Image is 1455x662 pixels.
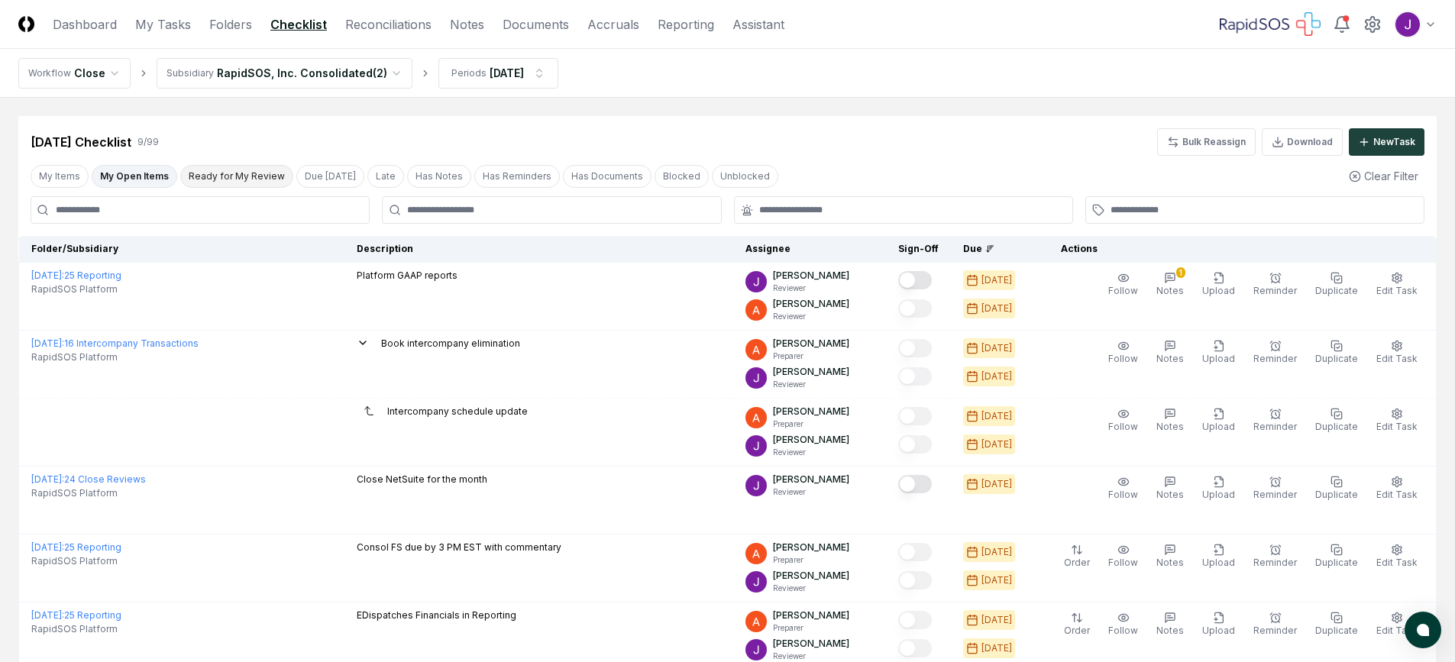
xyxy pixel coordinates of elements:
div: [DATE] [981,409,1012,423]
button: Mark complete [898,435,932,454]
a: Reporting [658,15,714,34]
span: Notes [1156,421,1184,432]
button: Mark complete [898,571,932,589]
button: Duplicate [1312,541,1361,573]
a: Accruals [587,15,639,34]
button: Notes [1153,405,1187,437]
span: [DATE] : [31,473,64,485]
p: Preparer [773,554,849,566]
button: Mark complete [898,407,932,425]
button: Edit Task [1373,609,1421,641]
img: ACg8ocKTC56tjQR6-o9bi8poVV4j_qMfO6M0RniyL9InnBgkmYdNig=s96-c [745,271,767,292]
p: Reviewer [773,311,849,322]
span: Reminder [1253,421,1297,432]
p: Preparer [773,622,849,634]
span: Notes [1156,353,1184,364]
button: Reminder [1250,609,1300,641]
p: Reviewer [773,379,849,390]
div: [DATE] [981,573,1012,587]
button: NewTask [1349,128,1424,156]
img: ACg8ocK3mdmu6YYpaRl40uhUUGu9oxSxFSb1vbjsnEih2JuwAH1PGA=s96-c [745,299,767,321]
button: Blocked [655,165,709,188]
span: Follow [1108,625,1138,636]
span: Order [1064,625,1090,636]
p: [PERSON_NAME] [773,541,849,554]
button: Follow [1105,269,1141,301]
div: 9 / 99 [137,135,159,149]
button: Duplicate [1312,269,1361,301]
img: ACg8ocKTC56tjQR6-o9bi8poVV4j_qMfO6M0RniyL9InnBgkmYdNig=s96-c [745,435,767,457]
span: Edit Task [1376,557,1418,568]
button: Mark complete [898,475,932,493]
span: Notes [1156,625,1184,636]
img: ACg8ocK3mdmu6YYpaRl40uhUUGu9oxSxFSb1vbjsnEih2JuwAH1PGA=s96-c [745,543,767,564]
button: Reminder [1250,541,1300,573]
span: [DATE] : [31,609,64,621]
span: Edit Task [1376,489,1418,500]
span: Follow [1108,353,1138,364]
a: [DATE]:25 Reporting [31,609,121,621]
button: Unblocked [712,165,778,188]
a: Reconciliations [345,15,432,34]
button: Upload [1199,609,1238,641]
span: Edit Task [1376,625,1418,636]
p: Preparer [773,418,849,430]
button: Edit Task [1373,405,1421,437]
div: [DATE] [981,341,1012,355]
div: Subsidiary [167,66,214,80]
button: Has Notes [407,165,471,188]
p: [PERSON_NAME] [773,405,849,418]
button: Follow [1105,473,1141,505]
a: My Tasks [135,15,191,34]
div: [DATE] [981,273,1012,287]
span: Duplicate [1315,625,1358,636]
button: Mark complete [898,339,932,357]
span: RapidSOS Platform [31,486,118,500]
nav: breadcrumb [18,58,558,89]
p: [PERSON_NAME] [773,569,849,583]
a: Checklist [270,15,327,34]
button: Late [367,165,404,188]
span: Upload [1202,557,1235,568]
a: [DATE]:25 Reporting [31,270,121,281]
div: [DATE] [981,370,1012,383]
span: Follow [1108,489,1138,500]
a: Folders [209,15,252,34]
button: Mark complete [898,367,932,386]
button: Order [1061,541,1093,573]
div: 1 [1176,267,1185,278]
a: [DATE]:24 Close Reviews [31,473,146,485]
button: 1Notes [1153,269,1187,301]
p: Reviewer [773,651,849,662]
button: Upload [1199,541,1238,573]
span: Edit Task [1376,421,1418,432]
span: Duplicate [1315,557,1358,568]
p: Consol FS due by 3 PM EST with commentary [357,541,561,554]
span: Upload [1202,353,1235,364]
button: Edit Task [1373,337,1421,369]
span: Duplicate [1315,489,1358,500]
p: Reviewer [773,486,849,498]
span: RapidSOS Platform [31,350,118,364]
button: Edit Task [1373,541,1421,573]
div: Due [963,242,1024,256]
div: [DATE] [981,302,1012,315]
div: Workflow [28,66,71,80]
div: [DATE] [981,438,1012,451]
p: [PERSON_NAME] [773,637,849,651]
button: Has Documents [563,165,652,188]
img: ACg8ocK3mdmu6YYpaRl40uhUUGu9oxSxFSb1vbjsnEih2JuwAH1PGA=s96-c [745,339,767,360]
button: Notes [1153,541,1187,573]
div: Periods [451,66,487,80]
button: Upload [1199,405,1238,437]
button: Follow [1105,337,1141,369]
button: Follow [1105,609,1141,641]
a: Assistant [732,15,784,34]
button: My Items [31,165,89,188]
p: [PERSON_NAME] [773,365,849,379]
img: ACg8ocK3mdmu6YYpaRl40uhUUGu9oxSxFSb1vbjsnEih2JuwAH1PGA=s96-c [745,611,767,632]
span: Order [1064,557,1090,568]
button: Reminder [1250,269,1300,301]
th: Assignee [733,236,886,263]
img: ACg8ocKTC56tjQR6-o9bi8poVV4j_qMfO6M0RniyL9InnBgkmYdNig=s96-c [745,475,767,496]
